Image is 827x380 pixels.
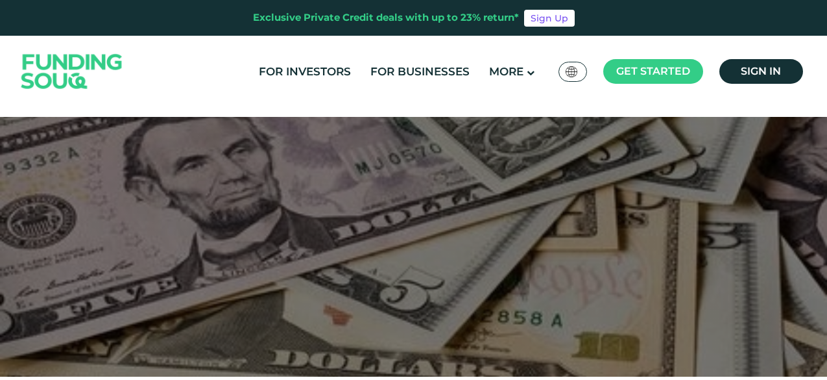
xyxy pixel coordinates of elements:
a: Sign Up [524,10,575,27]
a: Sign in [719,59,803,84]
span: Get started [616,65,690,77]
div: Exclusive Private Credit deals with up to 23% return* [253,10,519,25]
img: SA Flag [566,66,577,77]
span: More [489,65,523,78]
img: Logo [8,39,136,105]
span: Sign in [741,65,781,77]
a: For Businesses [367,61,473,82]
a: For Investors [256,61,354,82]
